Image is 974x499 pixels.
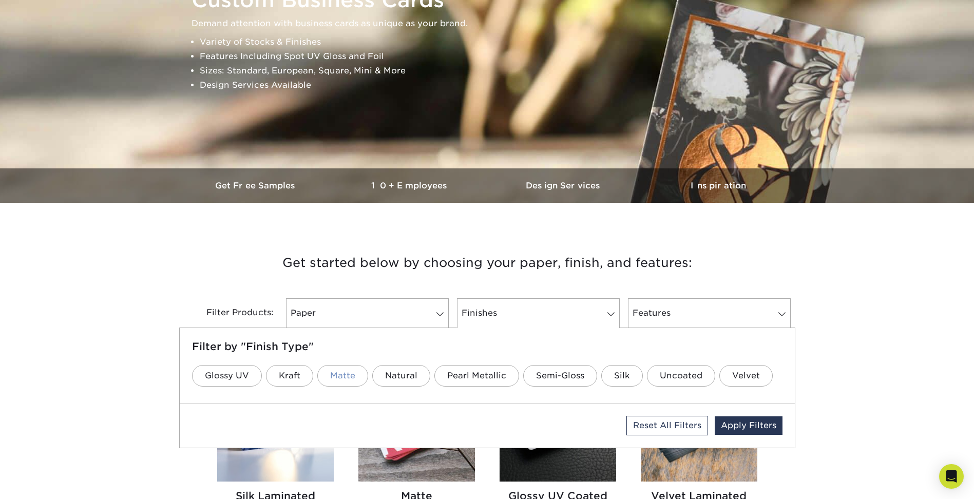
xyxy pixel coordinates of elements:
[333,181,487,190] h3: 10+ Employees
[641,168,795,203] a: Inspiration
[372,365,430,387] a: Natural
[939,464,964,489] div: Open Intercom Messenger
[457,298,620,328] a: Finishes
[200,49,792,64] li: Features Including Spot UV Gloss and Foil
[719,365,773,387] a: Velvet
[192,340,782,353] h5: Filter by "Finish Type"
[286,298,449,328] a: Paper
[434,365,519,387] a: Pearl Metallic
[179,298,282,328] div: Filter Products:
[266,365,313,387] a: Kraft
[626,416,708,435] a: Reset All Filters
[192,16,792,31] p: Demand attention with business cards as unique as your brand.
[317,365,368,387] a: Matte
[187,240,788,286] h3: Get started below by choosing your paper, finish, and features:
[628,298,791,328] a: Features
[192,365,262,387] a: Glossy UV
[715,416,782,435] a: Apply Filters
[200,35,792,49] li: Variety of Stocks & Finishes
[487,168,641,203] a: Design Services
[179,168,333,203] a: Get Free Samples
[179,181,333,190] h3: Get Free Samples
[487,181,641,190] h3: Design Services
[601,365,643,387] a: Silk
[523,365,597,387] a: Semi-Gloss
[333,168,487,203] a: 10+ Employees
[647,365,715,387] a: Uncoated
[200,78,792,92] li: Design Services Available
[641,181,795,190] h3: Inspiration
[200,64,792,78] li: Sizes: Standard, European, Square, Mini & More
